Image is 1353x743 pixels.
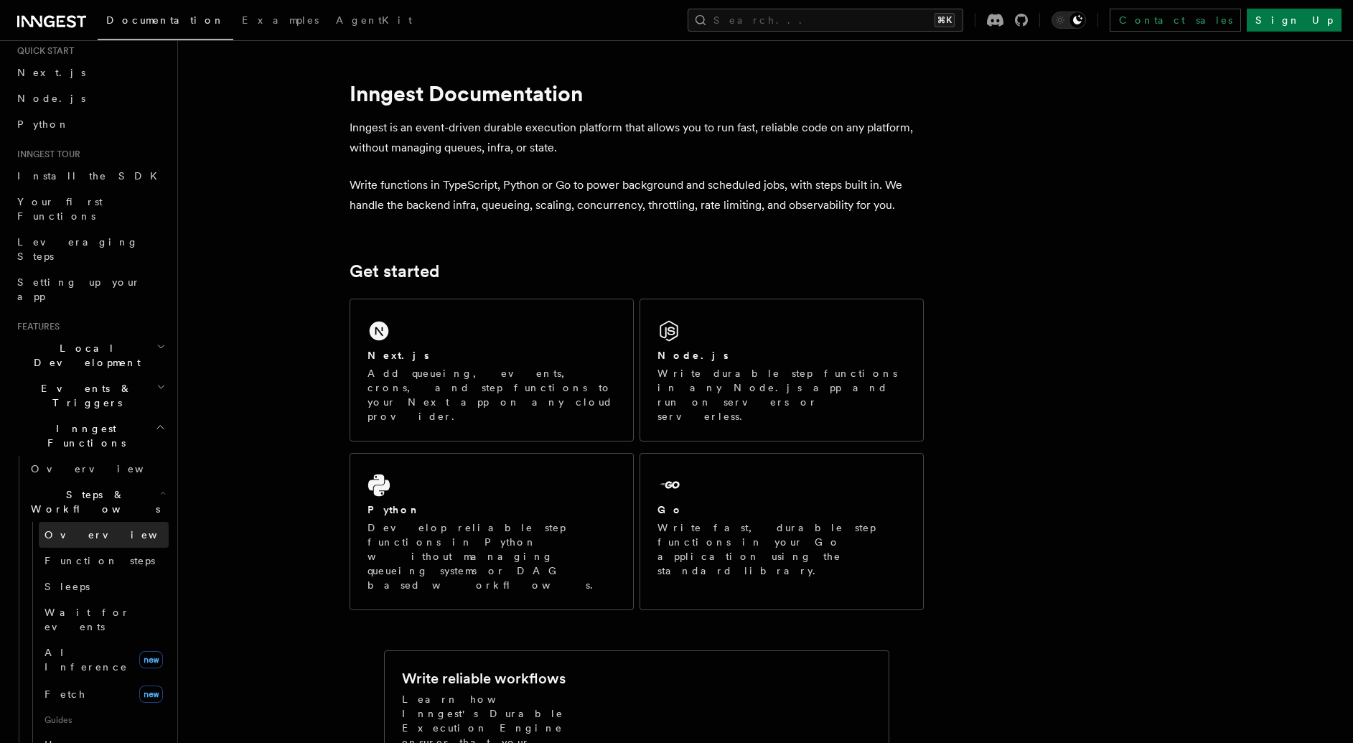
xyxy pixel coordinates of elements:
span: Your first Functions [17,196,103,222]
span: Setting up your app [17,276,141,302]
a: Overview [39,522,169,548]
a: Fetchnew [39,680,169,709]
span: Fetch [45,688,86,700]
a: Wait for events [39,599,169,640]
a: Python [11,111,169,137]
a: Contact sales [1110,9,1241,32]
span: Python [17,118,70,130]
span: AI Inference [45,647,128,673]
button: Toggle dark mode [1052,11,1086,29]
a: Your first Functions [11,189,169,229]
a: AgentKit [327,4,421,39]
span: Overview [31,463,179,475]
span: Features [11,321,60,332]
a: AI Inferencenew [39,640,169,680]
span: Install the SDK [17,170,166,182]
a: Next.jsAdd queueing, events, crons, and step functions to your Next app on any cloud provider. [350,299,634,441]
a: Get started [350,261,439,281]
span: Wait for events [45,607,130,632]
h2: Go [657,503,683,517]
span: Next.js [17,67,85,78]
a: Install the SDK [11,163,169,189]
a: Overview [25,456,169,482]
span: Node.js [17,93,85,104]
h2: Python [367,503,421,517]
span: Events & Triggers [11,381,156,410]
h2: Node.js [657,348,729,363]
span: AgentKit [336,14,412,26]
p: Inngest is an event-driven durable execution platform that allows you to run fast, reliable code ... [350,118,924,158]
p: Write durable step functions in any Node.js app and run on servers or serverless. [657,366,906,424]
h2: Next.js [367,348,429,363]
a: PythonDevelop reliable step functions in Python without managing queueing systems or DAG based wo... [350,453,634,610]
a: Setting up your app [11,269,169,309]
span: Examples [242,14,319,26]
span: Quick start [11,45,74,57]
a: Documentation [98,4,233,40]
p: Develop reliable step functions in Python without managing queueing systems or DAG based workflows. [367,520,616,592]
kbd: ⌘K [935,13,955,27]
span: Function steps [45,555,155,566]
p: Write functions in TypeScript, Python or Go to power background and scheduled jobs, with steps bu... [350,175,924,215]
a: Examples [233,4,327,39]
a: Sign Up [1247,9,1342,32]
span: Guides [39,709,169,732]
span: Inngest Functions [11,421,155,450]
a: Node.jsWrite durable step functions in any Node.js app and run on servers or serverless. [640,299,924,441]
a: Function steps [39,548,169,574]
a: Node.js [11,85,169,111]
button: Inngest Functions [11,416,169,456]
span: Sleeps [45,581,90,592]
a: Sleeps [39,574,169,599]
button: Steps & Workflows [25,482,169,522]
button: Search...⌘K [688,9,963,32]
span: Documentation [106,14,225,26]
p: Write fast, durable step functions in your Go application using the standard library. [657,520,906,578]
span: Leveraging Steps [17,236,139,262]
button: Events & Triggers [11,375,169,416]
span: Local Development [11,341,156,370]
span: Inngest tour [11,149,80,160]
span: Overview [45,529,192,541]
span: Steps & Workflows [25,487,160,516]
p: Add queueing, events, crons, and step functions to your Next app on any cloud provider. [367,366,616,424]
h2: Write reliable workflows [402,668,566,688]
a: Leveraging Steps [11,229,169,269]
h1: Inngest Documentation [350,80,924,106]
button: Local Development [11,335,169,375]
span: new [139,651,163,668]
a: Next.js [11,60,169,85]
span: new [139,686,163,703]
a: GoWrite fast, durable step functions in your Go application using the standard library. [640,453,924,610]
